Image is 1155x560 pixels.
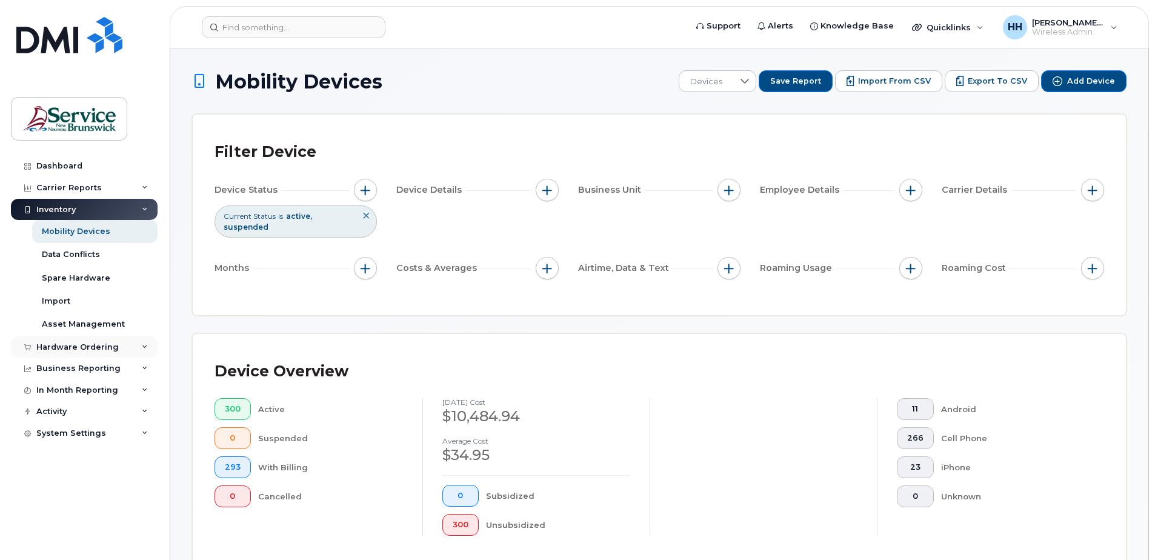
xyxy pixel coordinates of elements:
button: 266 [897,427,934,449]
div: Android [941,398,1085,420]
span: active [286,212,312,221]
span: Current Status [224,211,276,221]
span: 0 [225,433,241,443]
h4: [DATE] cost [442,398,630,406]
span: suspended [224,222,268,232]
button: Import from CSV [835,70,942,92]
span: Carrier Details [942,184,1011,196]
span: 266 [907,433,924,443]
span: 0 [453,491,468,501]
button: 11 [897,398,934,420]
span: 0 [907,492,924,501]
span: Import from CSV [858,76,931,87]
div: With Billing [258,456,404,478]
span: Device Details [396,184,465,196]
span: is [278,211,283,221]
span: Costs & Averages [396,262,481,275]
span: 0 [225,492,241,501]
button: 0 [442,485,479,507]
span: Employee Details [760,184,843,196]
div: Unsubsidized [486,514,631,536]
span: 300 [453,520,468,530]
span: Mobility Devices [215,71,382,92]
span: 300 [225,404,241,414]
span: Add Device [1067,76,1115,87]
button: 300 [215,398,251,420]
span: Device Status [215,184,281,196]
button: 0 [897,485,934,507]
span: 11 [907,404,924,414]
h4: Average cost [442,437,630,445]
div: $34.95 [442,445,630,465]
span: Devices [679,71,733,93]
div: $10,484.94 [442,406,630,427]
div: Cell Phone [941,427,1085,449]
button: Export to CSV [945,70,1039,92]
button: 0 [215,427,251,449]
div: Active [258,398,404,420]
div: Filter Device [215,136,316,168]
button: 0 [215,485,251,507]
span: Export to CSV [968,76,1027,87]
button: Save Report [759,70,833,92]
div: Subsidized [486,485,631,507]
div: Unknown [941,485,1085,507]
span: Roaming Usage [760,262,836,275]
span: Roaming Cost [942,262,1010,275]
span: Business Unit [578,184,645,196]
button: 293 [215,456,251,478]
span: Save Report [770,76,821,87]
div: iPhone [941,456,1085,478]
span: 23 [907,462,924,472]
span: 293 [225,462,241,472]
button: 300 [442,514,479,536]
div: Cancelled [258,485,404,507]
span: Months [215,262,253,275]
button: Add Device [1041,70,1127,92]
div: Suspended [258,427,404,449]
button: 23 [897,456,934,478]
span: Airtime, Data & Text [578,262,673,275]
div: Device Overview [215,356,348,387]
